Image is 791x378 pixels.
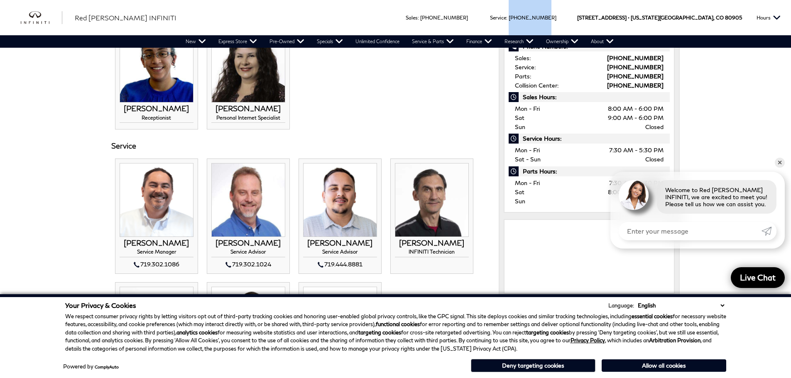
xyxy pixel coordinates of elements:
img: Colton Duvall [303,287,377,361]
a: [PHONE_NUMBER] [509,15,556,21]
img: CARRIE MENDOZA [211,29,285,102]
h3: [PERSON_NAME] [395,239,469,247]
span: Parts Hours: [509,166,670,176]
a: [STREET_ADDRESS] • [US_STATE][GEOGRAPHIC_DATA], CO 80905 [577,15,742,21]
img: Andrew Tafoya [211,287,285,361]
a: [PHONE_NUMBER] [607,73,664,80]
img: Brett Ruppert [120,287,193,361]
strong: analytics cookies [176,329,218,336]
img: CHUCK HOYLE [211,163,285,237]
span: Collision Center: [515,82,558,89]
a: Submit [762,222,776,240]
img: Nicolae Mitrica [395,163,469,237]
div: 719.302.1086 [120,259,193,269]
h4: Service Manager [120,249,193,257]
a: Ownership [540,35,585,48]
span: Sales: [515,54,531,61]
span: 7:30 AM - 5:30 PM [609,146,664,155]
a: Research [498,35,540,48]
a: Finance [460,35,498,48]
div: Powered by [63,364,119,369]
p: We respect consumer privacy rights by letting visitors opt out of third-party tracking cookies an... [65,312,726,353]
h3: [PERSON_NAME] [303,239,377,247]
strong: essential cookies [632,313,673,319]
strong: Arbitration Provision [649,337,700,344]
img: INFINITI [21,11,62,24]
span: 8:00 AM - 6:00 PM [608,104,664,113]
h4: Personal Internet Specialist [211,115,285,123]
span: : [506,15,507,21]
span: Sales [406,15,418,21]
a: Unlimited Confidence [349,35,406,48]
button: Allow all cookies [602,359,726,372]
h3: [PERSON_NAME] [211,239,285,247]
span: Mon - Fri [515,179,540,186]
a: Specials [311,35,349,48]
span: Sales Hours: [509,92,670,102]
span: Sun [515,198,525,205]
img: Agent profile photo [619,180,649,210]
img: JAMISON HOLLINS [303,163,377,237]
span: : [418,15,419,21]
button: Deny targeting cookies [471,359,595,372]
a: Service & Parts [406,35,460,48]
span: Closed [645,155,664,164]
span: Parts: [515,73,531,80]
a: infiniti [21,11,62,24]
h4: Service Advisor [303,249,377,257]
a: Pre-Owned [263,35,311,48]
span: 9:00 AM - 6:00 PM [608,113,664,122]
span: 7:30 AM - 5:30 PM [609,178,664,188]
a: New [179,35,212,48]
img: CHRIS COLEMAN [120,163,193,237]
strong: functional cookies [376,321,420,327]
select: Language Select [636,301,726,310]
a: Live Chat [731,267,785,288]
span: Sat [515,114,524,121]
div: Language: [608,303,634,308]
span: 8:00 AM - 2:00 PM [608,188,664,197]
h3: [PERSON_NAME] [211,105,285,113]
a: [PHONE_NUMBER] [607,82,664,89]
strong: targeting cookies [358,329,401,336]
span: Service: [515,63,536,71]
span: Mon - Fri [515,146,540,154]
span: Mon - Fri [515,105,540,112]
a: [PHONE_NUMBER] [607,63,664,71]
span: Your Privacy & Cookies [65,301,136,309]
span: Live Chat [736,272,780,283]
h3: [PERSON_NAME] [120,105,193,113]
div: Welcome to Red [PERSON_NAME] INFINITI, we are excited to meet you! Please tell us how we can assi... [657,180,776,214]
a: [PHONE_NUMBER] [607,54,664,61]
iframe: Dealer location map [509,224,670,286]
div: 719.302.1024 [211,259,285,269]
h4: INFINITI Technician [395,249,469,257]
img: MARISSA PORTER [120,29,193,102]
nav: Main Navigation [179,35,620,48]
span: Sun [515,123,525,130]
strong: targeting cookies [526,329,569,336]
span: Service [490,15,506,21]
h4: Receptionist [120,115,193,123]
a: ComplyAuto [95,364,119,369]
a: About [585,35,620,48]
span: Sat - Sun [515,156,541,163]
span: Closed [645,122,664,132]
input: Enter your message [619,222,762,240]
span: Service Hours: [509,134,670,144]
a: Express Store [212,35,263,48]
a: [PHONE_NUMBER] [420,15,468,21]
div: 719.444.8881 [303,259,377,269]
h3: Service [111,142,486,150]
h4: Service Advisor [211,249,285,257]
span: Sat [515,188,524,195]
a: Red [PERSON_NAME] INFINITI [75,13,176,23]
span: Red [PERSON_NAME] INFINITI [75,14,176,22]
h3: [PERSON_NAME] [120,239,193,247]
a: Privacy Policy [571,337,605,344]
